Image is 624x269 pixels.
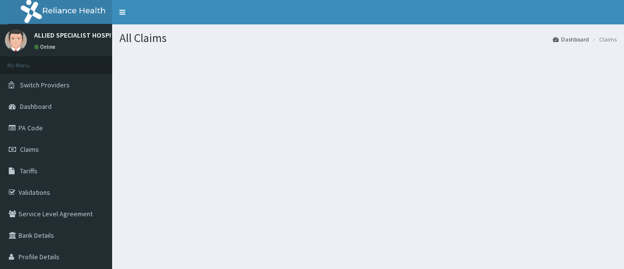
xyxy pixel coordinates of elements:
[590,35,617,43] li: Claims
[34,32,122,39] p: ALLIED SPECIALIST HOSPITAL
[20,102,52,111] span: Dashboard
[119,32,617,44] h1: All Claims
[5,29,27,51] img: User Image
[20,81,70,89] span: Switch Providers
[20,166,38,175] span: Tariffs
[34,43,58,50] a: Online
[20,145,39,154] span: Claims
[553,35,589,43] a: Dashboard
